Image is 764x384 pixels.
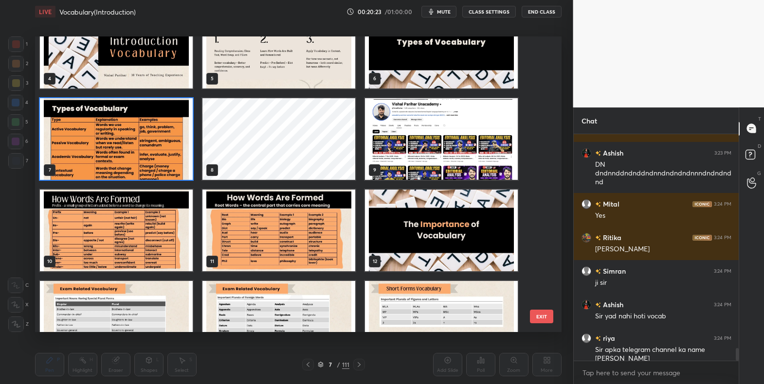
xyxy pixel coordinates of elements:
[582,199,591,209] img: default.png
[582,299,591,309] img: 2245c3a49923411eba7d6f9ccf8f540c.jpg
[8,56,28,71] div: 2
[601,232,621,243] h6: Ritika
[595,269,601,274] img: no-rating-badge.077c3623.svg
[595,235,601,241] img: no-rating-badge.077c3623.svg
[714,234,731,240] div: 3:24 PM
[757,170,761,177] p: G
[692,201,712,207] img: iconic-dark.1390631f.png
[365,189,518,271] img: 17598300687UTKR8.pdf
[8,95,28,110] div: 4
[40,280,193,362] img: 17598300687UTKR8.pdf
[8,297,29,313] div: X
[40,189,193,271] img: 17598300687UTKR8.pdf
[421,6,456,17] button: mute
[8,316,29,332] div: Z
[574,108,605,134] p: Chat
[714,150,731,156] div: 3:23 PM
[202,7,355,88] img: 17598300687UTKR8.pdf
[8,36,28,52] div: 1
[40,7,193,88] img: 17598300687UTKR8.pdf
[758,142,761,150] p: D
[595,160,731,187] div: DN dndnnddndnddndnndndndndnnndndndndnd
[595,278,731,288] div: ji sir
[8,114,28,130] div: 5
[8,153,28,169] div: 7
[8,278,29,293] div: C
[202,280,355,362] img: 17598300687UTKR8.pdf
[595,211,731,221] div: Yes
[595,244,731,254] div: [PERSON_NAME]
[202,189,355,271] img: 17598300687UTKR8.pdf
[574,134,739,361] div: grid
[582,266,591,276] img: default.png
[595,126,731,136] div: Ok sir
[601,266,626,276] h6: Simran
[35,6,55,17] div: LIVE
[692,234,712,240] img: iconic-dark.1390631f.png
[365,98,518,179] img: 1759830666ZX4T4Y.png
[437,8,451,15] span: mute
[714,201,731,207] div: 3:24 PM
[758,115,761,122] p: T
[582,148,591,157] img: 2245c3a49923411eba7d6f9ccf8f540c.jpg
[342,360,349,369] div: 111
[601,199,619,209] h6: Mital
[337,362,340,367] div: /
[595,151,601,156] img: no-rating-badge.077c3623.svg
[595,336,601,341] img: no-rating-badge.077c3623.svg
[714,268,731,274] div: 3:24 PM
[595,345,731,364] div: Sir apka telegram channel ka name [PERSON_NAME]
[601,299,623,310] h6: Ashish
[35,36,545,332] div: grid
[8,134,28,149] div: 6
[582,232,591,242] img: 7cd2ea53ccfd4a238a0dd1d0c7ca945b.jpg
[462,6,516,17] button: CLASS SETTINGS
[59,7,136,17] h4: Vocabulary(Introduction)
[365,280,518,362] img: 17598300687UTKR8.pdf
[601,148,623,158] h6: Ashish
[582,333,591,343] img: default.png
[326,362,335,367] div: 7
[8,75,28,91] div: 3
[601,333,615,343] h6: riya
[530,310,553,323] button: EXIT
[40,98,193,179] img: 17598300687UTKR8.pdf
[522,6,562,17] button: End Class
[595,202,601,207] img: no-rating-badge.077c3623.svg
[595,302,601,308] img: no-rating-badge.077c3623.svg
[714,335,731,341] div: 3:24 PM
[365,7,518,88] img: 17598300687UTKR8.pdf
[595,312,731,321] div: Sir yad nahi hoti vocab
[714,301,731,307] div: 3:24 PM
